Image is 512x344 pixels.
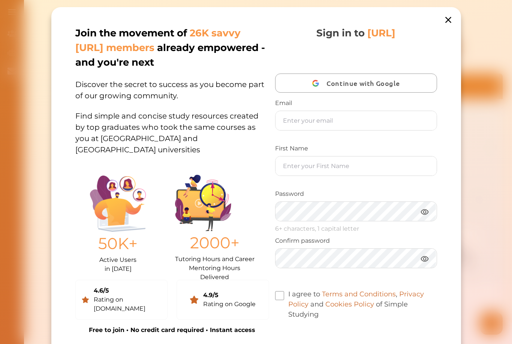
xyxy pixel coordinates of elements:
img: Group%201403.ccdcecb8.png [175,175,231,231]
img: eye.3286bcf0.webp [420,207,429,216]
p: Confirm password [275,236,437,245]
p: Email [275,99,437,108]
span: 19:50 [131,200,143,206]
p: Join the movement of already empowered - and you're next [75,26,268,70]
div: Nini [60,161,144,167]
span: [URL] [367,27,395,39]
input: Enter your First Name [275,156,436,176]
a: Terms and Conditions [322,290,395,298]
div: Nini [60,7,144,23]
p: Password [275,189,437,198]
div: Nini [78,7,144,15]
a: 4.9/5Rating on Google [177,280,269,320]
a: Privacy Policy [288,290,424,308]
p: Hey there If you have any questions, I'm here to help! Just text back 'Hi' and choose from the fo... [60,170,144,200]
p: Discover the secret to success as you become part of our growing community. [75,70,269,101]
p: 2000+ [175,231,255,255]
img: Nini [61,7,75,21]
p: Active Users in [DATE] [90,255,146,273]
div: Rating on Google [203,300,256,309]
div: 4.9/5 [203,291,256,300]
p: 6+ characters, 1 capital letter [275,224,437,233]
div: Rating on [DOMAIN_NAME] [93,295,161,313]
a: Cookies Policy [325,300,374,308]
span: 👋 [84,170,90,177]
img: eye.3286bcf0.webp [420,254,429,263]
img: Nini [38,192,53,207]
p: 50K+ [90,232,146,255]
p: Sign in to [316,26,395,41]
a: 4.6/5Rating on [DOMAIN_NAME] [75,280,168,320]
input: Enter your email [275,111,436,130]
span: Continue with Google [326,74,403,92]
p: Find simple and concise study resources created by top graduates who took the same courses as you... [75,101,269,155]
p: Tutoring Hours and Career Mentoring Hours Delivered [175,255,255,274]
div: Offline [78,17,144,23]
button: Continue with Google [275,74,437,93]
div: 4.6/5 [93,286,161,295]
img: Illustration.25158f3c.png [90,176,146,232]
p: Free to join • No credit card required • Instant access [75,326,269,335]
span: 26K savvy [URL] members [75,27,241,54]
label: I agree to , and of Simple Studying [275,289,437,320]
div: [DATE] [38,149,165,153]
p: First Name [275,144,437,153]
span: 🌟 [102,192,108,200]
